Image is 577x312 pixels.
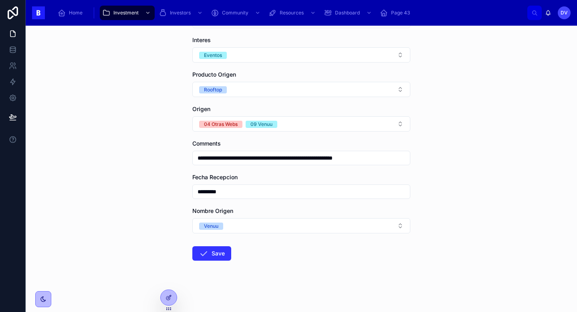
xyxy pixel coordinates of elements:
[100,6,155,20] a: Investment
[250,121,272,128] div: 09 Venuu
[192,174,238,180] span: Fecha Recepcion
[192,207,233,214] span: Nombre Origen
[192,246,231,261] button: Save
[280,10,304,16] span: Resources
[192,82,410,97] button: Select Button
[32,6,45,19] img: App logo
[204,52,222,59] div: Eventos
[192,116,410,132] button: Select Button
[204,121,238,128] div: 04 Otras Webs
[335,10,360,16] span: Dashboard
[156,6,207,20] a: Investors
[170,10,191,16] span: Investors
[192,71,236,78] span: Producto Origen
[192,47,410,63] button: Select Button
[377,6,416,20] a: Page 43
[246,120,277,128] button: Unselect I_09_VENUU
[199,120,242,128] button: Unselect I_04_OTRAS_WEBS
[192,105,210,112] span: Origen
[222,10,248,16] span: Community
[208,6,264,20] a: Community
[204,223,218,230] div: Venuu
[192,140,221,147] span: Comments
[391,10,410,16] span: Page 43
[321,6,376,20] a: Dashboard
[192,218,410,233] button: Select Button
[113,10,139,16] span: Investment
[204,86,222,93] div: Rooftop
[266,6,320,20] a: Resources
[51,4,527,22] div: scrollable content
[55,6,88,20] a: Home
[192,36,211,43] span: Interes
[561,10,568,16] span: DV
[69,10,83,16] span: Home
